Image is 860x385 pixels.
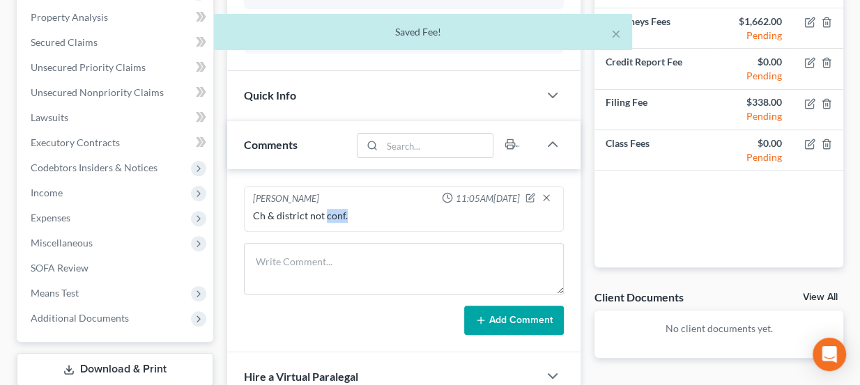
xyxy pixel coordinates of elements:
div: Client Documents [594,290,684,304]
span: Expenses [31,212,70,223]
a: Lawsuits [20,105,213,130]
span: SOFA Review [31,262,89,274]
div: Open Intercom Messenger [813,338,846,371]
td: Filing Fee [594,89,719,129]
span: Lawsuits [31,111,68,123]
input: Search... [383,134,493,157]
span: Additional Documents [31,312,129,324]
a: Executory Contracts [20,130,213,155]
div: Pending [730,150,782,164]
a: SOFA Review [20,256,213,281]
span: Hire a Virtual Paralegal [244,370,358,383]
span: Quick Info [244,88,296,102]
a: Property Analysis [20,5,213,30]
p: No client documents yet. [606,322,832,336]
div: $0.00 [730,55,782,69]
td: Class Fees [594,130,719,171]
span: Comments [244,138,298,151]
span: Property Analysis [31,11,108,23]
span: Executory Contracts [31,136,120,148]
td: Credit Report Fee [594,49,719,89]
button: × [611,25,621,42]
a: Unsecured Nonpriority Claims [20,80,213,105]
span: 11:05AM[DATE] [456,192,520,205]
span: Codebtors Insiders & Notices [31,162,158,173]
button: Add Comment [464,306,564,335]
div: Ch & district not conf. [253,209,555,223]
span: Unsecured Nonpriority Claims [31,86,164,98]
a: View All [803,292,838,302]
span: Income [31,187,63,198]
div: Pending [730,69,782,83]
div: $0.00 [730,136,782,150]
span: Means Test [31,287,79,299]
div: $338.00 [730,95,782,109]
div: Saved Fee! [225,25,621,39]
td: Attorneys Fees [594,8,719,49]
div: [PERSON_NAME] [253,192,319,206]
span: Unsecured Priority Claims [31,61,146,73]
div: Pending [730,109,782,123]
span: Miscellaneous [31,237,93,249]
a: Unsecured Priority Claims [20,55,213,80]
